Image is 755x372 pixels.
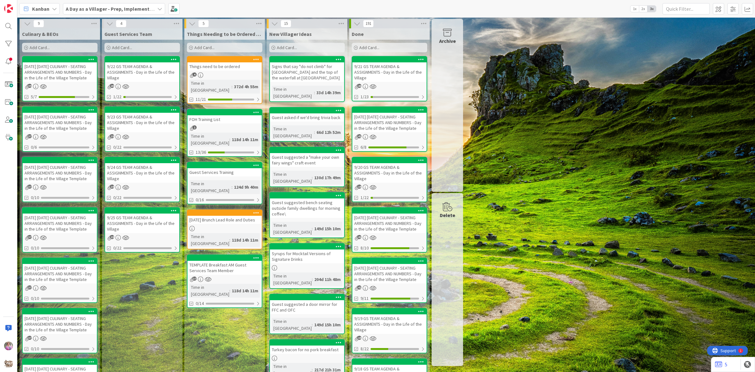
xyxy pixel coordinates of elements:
[33,20,44,27] span: 9
[23,264,97,283] div: [DATE] [DATE] CULINARY - SEATING ARRANGEMENTS AND NUMBERS - Day in the Life of the Village Template
[269,107,345,142] a: Guest asked if we'd bring trivia backTime in [GEOGRAPHIC_DATA]:66d 12h 52m
[194,45,215,50] span: Add Card...
[31,94,37,100] span: 5/7
[229,237,230,243] span: :
[663,3,710,14] input: Quick Filter...
[113,144,121,151] span: 0/22
[31,194,39,201] span: 0/10
[4,341,13,350] img: OM
[28,285,32,289] span: 37
[187,163,262,176] div: Guest Services Training
[187,209,262,249] a: [DATE] Brunch Lead Role and DutiesTime in [GEOGRAPHIC_DATA]:118d 14h 11m
[269,294,345,334] a: Guest suggested a door mirror for FFC and OFCTime in [GEOGRAPHIC_DATA]:149d 15h 10m
[269,31,312,37] span: New Villager Ideas
[230,287,260,294] div: 118d 14h 11m
[187,56,262,104] a: Things need to be orderedTime in [GEOGRAPHIC_DATA]:372d 4h 55m11/21
[187,261,262,275] div: TEMPLATE Breakfast AM Guest Services Team Member
[28,134,32,138] span: 37
[30,45,50,50] span: Add Card...
[193,277,197,281] span: 37
[352,113,427,132] div: [DATE] [DATE] CULINARY - SEATING ARRANGEMENTS AND NUMBERS - Day in the Life of the Village Template
[357,84,361,88] span: 20
[272,86,314,100] div: Time in [GEOGRAPHIC_DATA]
[229,136,230,143] span: :
[105,57,179,82] div: 9/22 GS TEAM AGENDA & ASSIGNMENTS - Day in the Life of the Village
[270,147,344,167] div: Guest suggested a "make your own fairy wings" craft event
[269,243,345,289] a: Syrups for Mocktail Versions of Signature DrinksTime in [GEOGRAPHIC_DATA]:204d 11h 48m
[187,62,262,71] div: Things need to be ordered
[270,295,344,314] div: Guest suggested a door mirror for FFC and OFC
[352,31,364,37] span: Done
[361,94,369,100] span: 1/23
[23,214,97,233] div: [DATE] [DATE] CULINARY - SEATING ARRANGEMENTS AND NUMBERS - Day in the Life of the Village Template
[312,174,313,181] span: :
[272,171,312,185] div: Time in [GEOGRAPHIC_DATA]
[270,346,344,354] div: Turkey bacon for no pork breakfast
[352,56,427,101] a: 9/21 GS TEAM AGENDA & ASSIGNMENTS - Day in the Life of the Village1/23
[315,129,342,136] div: 66d 12h 52m
[230,237,260,243] div: 118d 14h 11m
[232,184,260,191] div: 124d 9h 40m
[23,62,97,82] div: [DATE] [DATE] CULINARY - SEATING ARRANGEMENTS AND NUMBERS - Day in the Life of the Village Template
[270,113,344,122] div: Guest asked if we'd bring trivia back
[630,6,639,12] span: 1x
[361,245,369,251] span: 8/10
[269,56,345,102] a: Signs that say "do not climb" for [GEOGRAPHIC_DATA] and the top of the waterfall at [GEOGRAPHIC_D...
[189,233,229,247] div: Time in [GEOGRAPHIC_DATA]
[270,198,344,218] div: Guest suggested bench seating outside family dwellings for morning coffee\
[352,308,427,353] a: 9/19 GS TEAM AGENDA & ASSIGNMENTS - Day in the Life of the Village8/22
[312,321,313,328] span: :
[33,3,34,8] div: 1
[23,107,97,132] div: [DATE] [DATE] CULINARY - SEATING ARRANGEMENTS AND NUMBERS - Day in the Life of the Village Template
[113,245,121,251] span: 0/22
[105,214,179,233] div: 9/25 GS TEAM AGENDA & ASSIGNMENTS - Day in the Life of the Village
[105,62,179,82] div: 9/22 GS TEAM AGENDA & ASSIGNMENTS - Day in the Life of the Village
[270,244,344,263] div: Syrups for Mocktail Versions of Signature Drinks
[110,235,114,239] span: 19
[28,84,32,88] span: 39
[110,84,114,88] span: 20
[352,157,427,183] div: 9/20 GS TEAM AGENDA & ASSIGNMENTS - Day in the Life of the Village
[312,225,313,232] span: :
[189,180,232,194] div: Time in [GEOGRAPHIC_DATA]
[357,235,361,239] span: 42
[187,168,262,176] div: Guest Services Training
[187,31,262,37] span: Things Needing to be Ordered - PUT IN CARD, Don't make new card
[269,147,345,187] a: Guest suggested a "make your own fairy wings" craft eventTime in [GEOGRAPHIC_DATA]:130d 17h 49m
[31,144,37,151] span: 0/6
[105,113,179,132] div: 9/23 GS TEAM AGENDA & ASSIGNMENTS - Day in the Life of the Village
[352,258,427,303] a: [DATE] [DATE] CULINARY - SEATING ARRANGEMENTS AND NUMBERS - Day in the Life of the Village Templa...
[272,222,312,236] div: Time in [GEOGRAPHIC_DATA]
[232,83,260,90] div: 372d 4h 55m
[22,157,98,202] a: [DATE] [DATE] CULINARY - SEATING ARRANGEMENTS AND NUMBERS - Day in the Life of the Village Templa...
[23,57,97,82] div: [DATE] [DATE] CULINARY - SEATING ARRANGEMENTS AND NUMBERS - Day in the Life of the Village Template
[272,272,312,286] div: Time in [GEOGRAPHIC_DATA]
[23,157,97,183] div: [DATE] [DATE] CULINARY - SEATING ARRANGEMENTS AND NUMBERS - Day in the Life of the Village Template
[28,235,32,239] span: 37
[104,31,152,37] span: Guest Services Team
[270,340,344,354] div: Turkey bacon for no pork breakfast
[313,174,342,181] div: 130d 17h 49m
[193,125,197,129] span: 1
[715,361,727,368] a: 5
[352,57,427,82] div: 9/21 GS TEAM AGENDA & ASSIGNMENTS - Day in the Life of the Village
[277,45,297,50] span: Add Card...
[270,57,344,82] div: Signs that say "do not climb" for [GEOGRAPHIC_DATA] and the top of the waterfall at [GEOGRAPHIC_D...
[639,6,647,12] span: 2x
[187,210,262,224] div: [DATE] Brunch Lead Role and Duties
[104,106,180,152] a: 9/23 GS TEAM AGENDA & ASSIGNMENTS - Day in the Life of the Village0/22
[13,1,29,9] span: Support
[28,336,32,340] span: 37
[105,157,179,183] div: 9/24 GS TEAM AGENDA & ASSIGNMENTS - Day in the Life of the Village
[31,346,39,352] span: 0/10
[352,163,427,183] div: 9/20 GS TEAM AGENDA & ASSIGNMENTS - Day in the Life of the Village
[232,184,232,191] span: :
[352,62,427,82] div: 9/21 GS TEAM AGENDA & ASSIGNMENTS - Day in the Life of the Village
[23,258,97,283] div: [DATE] [DATE] CULINARY - SEATING ARRANGEMENTS AND NUMBERS - Day in the Life of the Village Template
[196,300,204,307] span: 0/14
[189,284,229,298] div: Time in [GEOGRAPHIC_DATA]
[361,295,369,302] span: 9/11
[187,109,262,157] a: FOH Training ListTime in [GEOGRAPHIC_DATA]:118d 14h 11m13/36
[357,285,361,289] span: 42
[23,113,97,132] div: [DATE] [DATE] CULINARY - SEATING ARRANGEMENTS AND NUMBERS - Day in the Life of the Village Template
